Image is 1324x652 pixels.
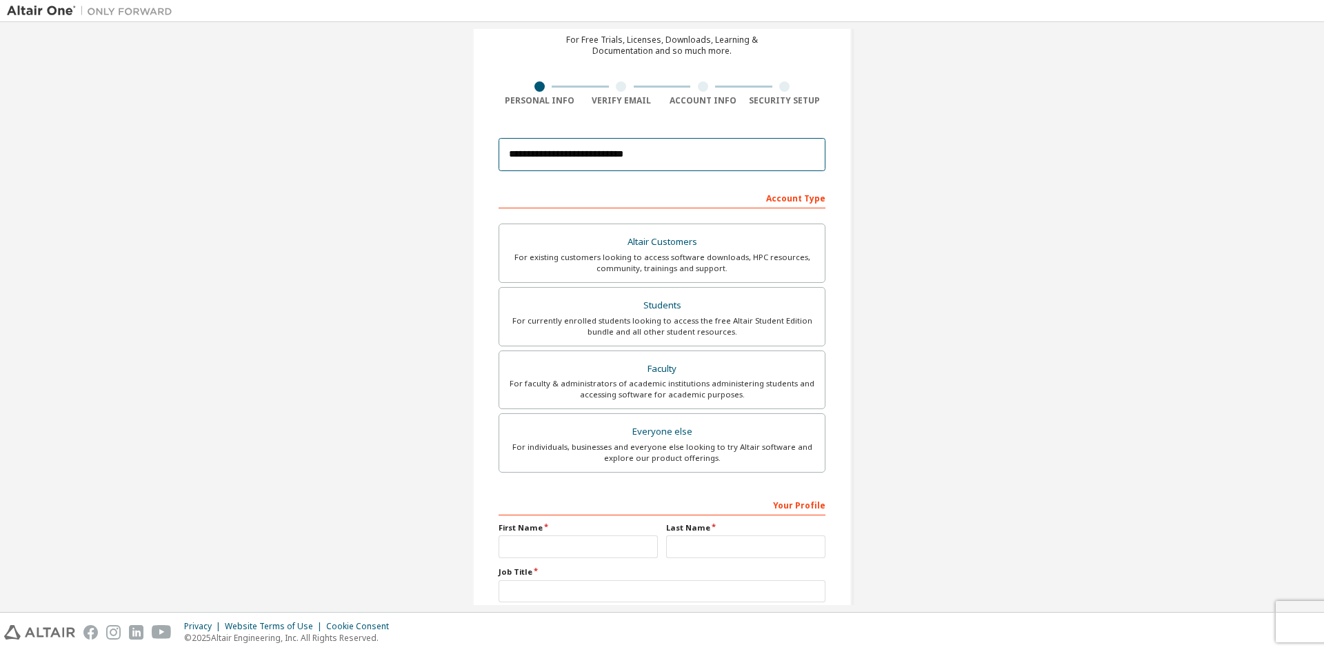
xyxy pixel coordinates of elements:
div: Verify Email [581,95,663,106]
div: For faculty & administrators of academic institutions administering students and accessing softwa... [508,378,816,400]
label: Job Title [499,566,825,577]
div: Altair Customers [508,233,816,252]
div: Security Setup [744,95,826,106]
label: Last Name [666,522,825,533]
div: Website Terms of Use [225,621,326,632]
div: For currently enrolled students looking to access the free Altair Student Edition bundle and all ... [508,315,816,337]
div: Everyone else [508,422,816,442]
div: Personal Info [499,95,581,106]
img: youtube.svg [152,625,172,640]
div: For Free Trials, Licenses, Downloads, Learning & Documentation and so much more. [566,34,758,57]
img: instagram.svg [106,625,121,640]
div: Account Info [662,95,744,106]
div: Your Profile [499,493,825,515]
p: © 2025 Altair Engineering, Inc. All Rights Reserved. [184,632,397,644]
div: For existing customers looking to access software downloads, HPC resources, community, trainings ... [508,252,816,274]
div: For individuals, businesses and everyone else looking to try Altair software and explore our prod... [508,442,816,464]
div: Privacy [184,621,225,632]
div: Faculty [508,359,816,379]
label: First Name [499,522,658,533]
img: altair_logo.svg [4,625,75,640]
div: Students [508,296,816,315]
img: facebook.svg [83,625,98,640]
img: linkedin.svg [129,625,143,640]
div: Account Type [499,186,825,208]
img: Altair One [7,4,179,18]
div: Cookie Consent [326,621,397,632]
